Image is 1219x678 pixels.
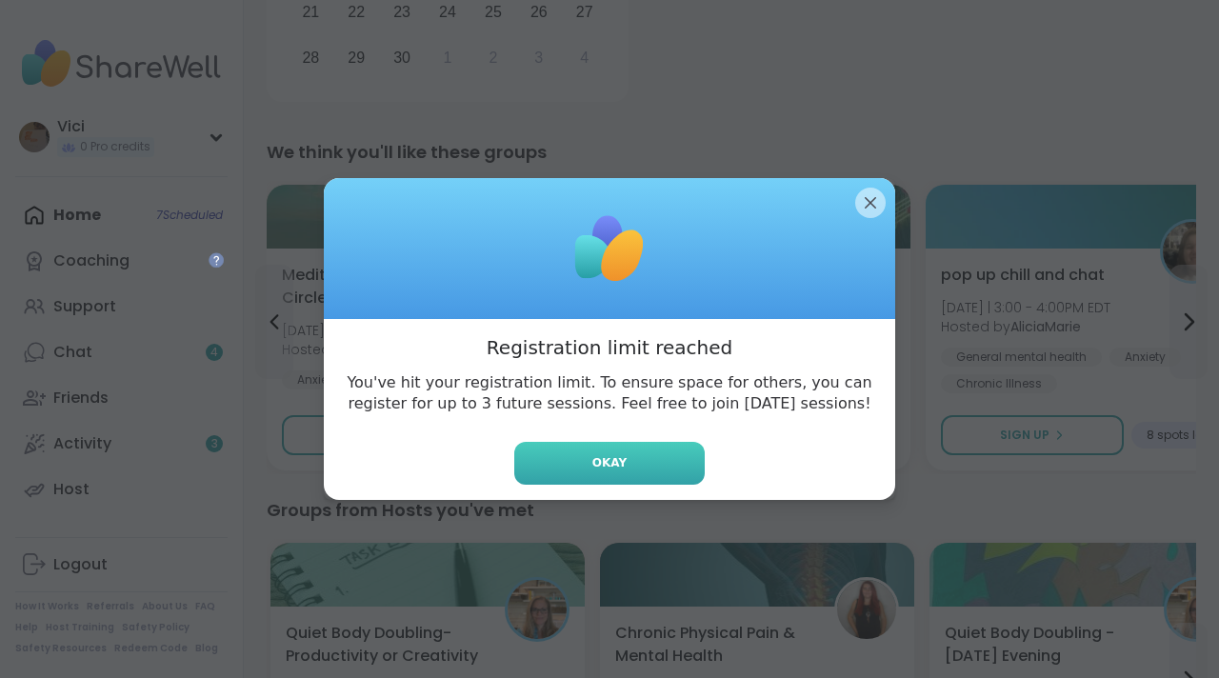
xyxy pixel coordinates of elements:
[339,372,880,415] p: You've hit your registration limit. To ensure space for others, you can register for up to 3 futu...
[514,442,705,485] button: Okay
[562,201,657,296] img: ShareWell Logomark
[209,252,224,268] iframe: Spotlight
[487,334,732,361] h3: Registration limit reached
[592,454,627,471] span: Okay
